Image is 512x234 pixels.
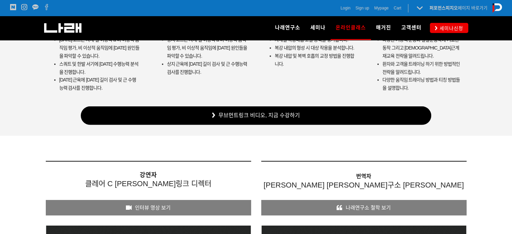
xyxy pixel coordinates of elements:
[261,200,467,215] a: 나래연구소 철학 보기
[275,45,354,51] span: 복강 내압의 형성 시 대상 작용을 분석합니다.
[382,37,459,59] span: 다양한 기능적 운동과 발달운동학에 기초한 동작 그리고 [DEMOGRAPHIC_DATA]근계 재교육 전략을 알려드립니다.
[401,25,421,31] span: 고객센터
[356,173,371,179] strong: 번역자
[430,5,487,10] a: 퍼포먼스피지오페이지 바로가기
[59,61,138,75] span: 스쿼트 및 한발 서기에 [DATE] 수행능력 분석을 진행합니다.
[396,16,426,40] a: 고객센터
[305,16,331,40] a: 세미나
[355,5,369,11] a: Sign up
[275,53,354,67] span: 복강 내압 및 복벽 호흡의 교정 방법을 진행합니다.
[438,25,463,32] span: 세미나신청
[264,181,464,189] span: [PERSON_NAME] [PERSON_NAME]구소 [PERSON_NAME]
[374,5,389,11] a: Mypage
[341,5,350,11] a: Login
[394,5,401,11] a: Cart
[430,23,468,33] a: 세미나신청
[382,77,460,91] span: 다양한 움직임 트레이닝 방법과 티칭 방법들을 설명합니다.
[46,200,251,215] a: 인터뷰 영상 보기
[371,16,396,40] a: 매거진
[376,25,391,31] span: 매거진
[167,37,247,59] span: 상지 코스는 자세 별 이상적 & 비 이상적 움직임 평가, 비 이상적 움직임에 [DATE] 원인들을 파악할 수 있습니다.
[270,16,305,40] a: 나래연구소
[81,106,432,125] a: 무브먼트링크 비디오, 지금 수강하기
[59,77,136,91] span: [DATE] 근육에 [DATE] 길이 검사 및 근 수행능력 검사를 진행합니다.
[331,16,371,40] a: 온라인클래스
[167,61,247,75] span: 상지 근육에 [DATE] 길이 검사 및 근 수행능력 검사를 진행합니다.
[85,179,211,188] span: 클레어 C [PERSON_NAME]링크 디렉터
[140,172,157,178] strong: 강연자
[59,37,139,59] span: [DATE] 코스는 자세 별 이상적 & 비 이상적 움직임 평가, 비 이상적 움직임에 [DATE] 원인들을 파악할 수 있습니다.
[382,61,460,75] span: 환자와 고객을 트레이닝 하기 위한 방법적인 전략을 알려드립니다.
[430,5,458,10] strong: 퍼포먼스피지오
[275,25,300,31] span: 나래연구소
[336,22,366,33] span: 온라인클래스
[310,25,326,31] span: 세미나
